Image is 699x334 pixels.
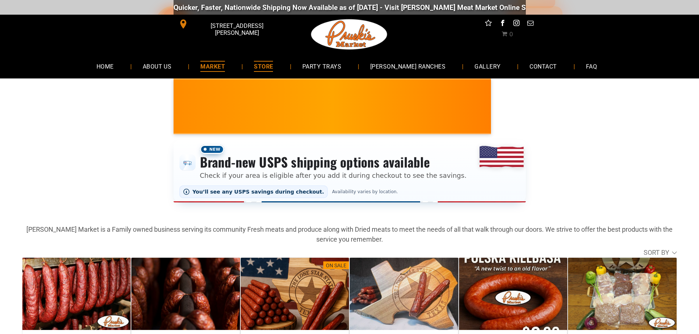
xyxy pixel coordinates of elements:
[568,258,676,330] a: 10 lb Seniors &amp; Singles Bundles
[85,56,125,76] a: HOME
[331,189,399,194] span: Availability varies by location.
[200,170,467,180] p: Check if your area is eligible after you add it during checkout to see the savings.
[200,61,225,71] span: MARKET
[359,56,456,76] a: [PERSON_NAME] RANCHES
[575,56,608,76] a: FAQ
[26,225,673,243] strong: [PERSON_NAME] Market is a Family owned business serving its community Fresh meats and produce alo...
[243,56,284,76] a: STORE
[498,18,507,30] a: facebook
[291,56,352,76] a: PARTY TRAYS
[350,258,458,330] a: Beef Stick with Jalapeños and Cheese
[463,56,511,76] a: GALLERY
[509,31,513,38] span: 0
[193,189,324,195] span: You’ll see any USPS savings during checkout.
[459,258,567,330] a: New Polska Kielbasa
[518,56,568,76] a: CONTACT
[326,262,346,269] div: On Sale
[189,56,236,76] a: MARKET
[200,154,467,170] h3: Brand-new USPS shipping options available
[484,18,493,30] a: Social network
[132,56,183,76] a: ABOUT US
[310,15,389,54] img: Pruski-s+Market+HQ+Logo2-1920w.png
[511,18,521,30] a: instagram
[200,145,224,154] span: New
[525,18,535,30] a: email
[189,19,284,40] span: [STREET_ADDRESS][PERSON_NAME]
[172,3,617,12] div: Quicker, Faster, Nationwide Shipping Now Available as of [DATE] - Visit [PERSON_NAME] Meat Market...
[131,258,240,330] a: Kielbasa Dried Polish Sausage (Small Batch)
[174,140,526,202] div: Shipping options announcement
[489,111,634,123] span: [PERSON_NAME] MARKET
[174,18,286,30] a: [STREET_ADDRESS][PERSON_NAME]
[22,258,131,330] a: Dried Sausage - 6 Rings
[241,258,349,330] a: On SaleOriginal Beef Sticks #1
